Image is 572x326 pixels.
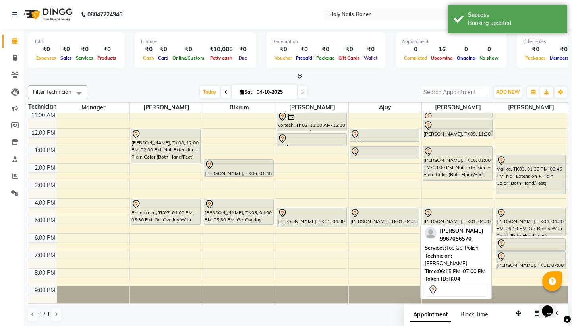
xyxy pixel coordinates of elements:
[429,55,455,61] span: Upcoming
[272,38,379,45] div: Redemption
[496,239,566,250] div: [PERSON_NAME], TK04, 06:15 PM-07:00 PM, Toe Gel Polish
[350,129,419,141] div: Malika, TK03, 12:00 PM-12:45 PM, Classic Pedicure
[58,55,74,61] span: Sales
[200,86,220,98] span: Today
[34,38,118,45] div: Total
[39,310,50,318] span: 1 / 1
[30,129,57,137] div: 12:00 PM
[33,269,57,277] div: 8:00 PM
[423,147,492,180] div: [PERSON_NAME], TK10, 01:00 PM-03:00 PM, Nail Extension + Plain Color (Both Hand/Feet)
[58,45,74,54] div: ₹0
[141,55,156,61] span: Cash
[156,45,170,54] div: ₹0
[87,3,122,25] b: 08047224946
[423,120,492,137] div: [PERSON_NAME], TK09, 11:30 AM-12:30 PM, Gel Polish-Shellac (Both Hands/Feet)
[272,55,294,61] span: Voucher
[236,45,250,54] div: ₹0
[496,208,566,236] div: [PERSON_NAME], TK04, 04:30 PM-06:10 PM, Gel Refills With Color (Both Hand/Legs)
[468,19,561,27] div: Booking updated
[29,111,57,120] div: 11:00 AM
[350,208,419,227] div: [PERSON_NAME], TK01, 04:30 PM-05:40 PM, Premium Pedicure
[237,55,249,61] span: Due
[294,45,314,54] div: ₹0
[277,112,346,131] div: Vojtech, TK02, 11:00 AM-12:10 PM, Luxury Pedicure
[523,55,548,61] span: Packages
[425,268,487,276] div: 06:15 PM-07:00 PM
[477,45,500,54] div: 0
[170,45,206,54] div: ₹0
[539,294,564,318] iframe: chat widget
[440,235,483,243] div: 9967056570
[156,55,170,61] span: Card
[460,311,488,318] span: Block Time
[494,87,522,98] button: ADD NEW
[294,55,314,61] span: Prepaid
[402,38,500,45] div: Appointment
[425,268,438,274] span: Time:
[238,89,254,95] span: Sat
[254,86,294,98] input: 2025-10-04
[33,234,57,242] div: 6:00 PM
[276,103,349,113] span: [PERSON_NAME]
[141,45,156,54] div: ₹0
[131,129,200,163] div: [PERSON_NAME], TK08, 12:00 PM-02:00 PM, Nail Extension + Plain Color (Both Hand/Feet)
[33,146,57,155] div: 1:00 PM
[425,275,487,283] div: TK04
[468,11,561,19] div: Success
[208,55,234,61] span: Petty cash
[362,45,379,54] div: ₹0
[74,55,95,61] span: Services
[33,251,57,260] div: 7:00 PM
[141,38,250,45] div: Finance
[429,45,455,54] div: 16
[277,134,346,146] div: Malika, TK03, 12:15 PM-01:00 PM, Classic Pedicure
[314,45,336,54] div: ₹0
[272,45,294,54] div: ₹0
[33,199,57,207] div: 4:00 PM
[455,45,477,54] div: 0
[34,45,58,54] div: ₹0
[496,252,566,268] div: [PERSON_NAME], TK11, 07:00 PM-08:00 PM, Gel Polish-Shellac (Both Hands/Feet)
[422,103,495,113] span: [PERSON_NAME]
[495,103,568,113] span: [PERSON_NAME]
[440,227,483,234] span: [PERSON_NAME]
[349,103,421,113] span: Ajay
[33,181,57,190] div: 3:00 PM
[425,244,446,251] span: Services:
[95,55,118,61] span: Products
[20,3,75,25] img: logo
[74,45,95,54] div: ₹0
[423,112,492,118] div: [PERSON_NAME], TK09, 11:00 AM-11:25 AM, Gel Polish Removal (Both Hands/Legs)
[336,45,362,54] div: ₹0
[33,89,71,95] span: Filter Technician
[314,55,336,61] span: Package
[206,45,236,54] div: ₹10,085
[420,86,489,98] input: Search Appointment
[425,252,487,268] div: [PERSON_NAME]
[425,227,437,239] img: profile
[34,55,58,61] span: Expenses
[423,208,492,233] div: [PERSON_NAME], TK01, 04:30 PM-06:00 PM, Gel Overlay With Color (Both Hands/Legs)
[496,89,520,95] span: ADD NEW
[57,103,130,113] span: Manager
[523,45,548,54] div: ₹0
[362,55,379,61] span: Wallet
[402,55,429,61] span: Completed
[336,55,362,61] span: Gift Cards
[455,55,477,61] span: Ongoing
[130,103,203,113] span: [PERSON_NAME]
[204,199,273,224] div: [PERSON_NAME], TK05, 04:00 PM-05:30 PM, Gel Overlay With Color (Both Hands/Legs)
[425,252,452,259] span: Technician:
[33,216,57,225] div: 5:00 PM
[446,244,479,251] span: Toe Gel Polish
[425,276,448,282] span: Token ID:
[204,160,273,176] div: [PERSON_NAME], TK06, 01:45 PM-02:45 PM, Gel Polish-Shellac (Both Hands/Feet)
[28,103,57,111] div: Technician
[410,308,451,322] span: Appointment
[170,55,206,61] span: Online/Custom
[402,45,429,54] div: 0
[33,286,57,295] div: 9:00 PM
[277,208,346,227] div: [PERSON_NAME], TK01, 04:30 PM-05:40 PM, Premium Pedicure
[95,45,118,54] div: ₹0
[131,199,200,224] div: Philominen, TK07, 04:00 PM-05:30 PM, Gel Overlay With Color (Both Hands/Legs)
